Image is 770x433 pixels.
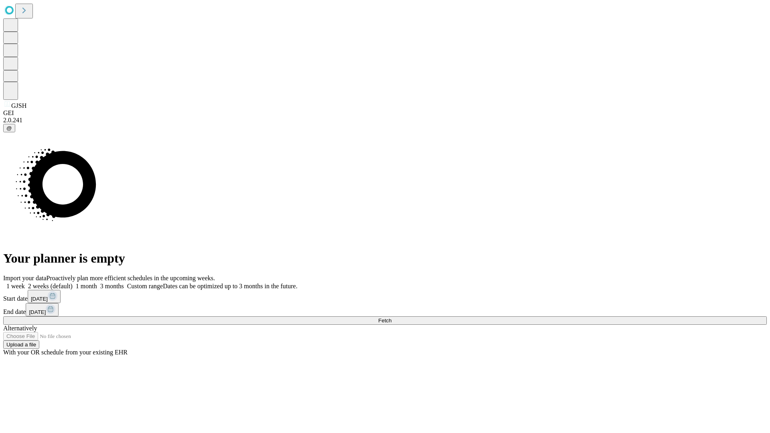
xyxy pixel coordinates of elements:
span: [DATE] [31,296,48,302]
span: 2 weeks (default) [28,283,73,289]
div: End date [3,303,767,316]
button: Fetch [3,316,767,325]
div: 2.0.241 [3,117,767,124]
button: Upload a file [3,340,39,349]
button: [DATE] [28,290,61,303]
span: [DATE] [29,309,46,315]
span: Custom range [127,283,163,289]
h1: Your planner is empty [3,251,767,266]
button: @ [3,124,15,132]
span: Dates can be optimized up to 3 months in the future. [163,283,297,289]
span: 1 month [76,283,97,289]
span: Import your data [3,275,47,281]
span: Alternatively [3,325,37,332]
span: GJSH [11,102,26,109]
span: Fetch [378,318,391,324]
span: With your OR schedule from your existing EHR [3,349,128,356]
button: [DATE] [26,303,59,316]
span: Proactively plan more efficient schedules in the upcoming weeks. [47,275,215,281]
div: Start date [3,290,767,303]
span: 3 months [100,283,124,289]
div: GEI [3,109,767,117]
span: 1 week [6,283,25,289]
span: @ [6,125,12,131]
